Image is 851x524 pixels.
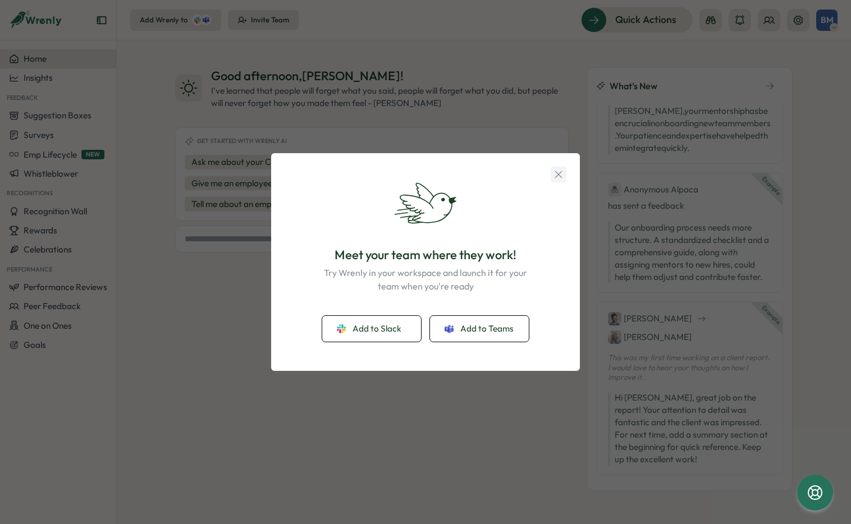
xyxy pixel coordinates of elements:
[430,316,529,342] button: Add to Teams
[335,246,516,264] p: Meet your team where they work!
[460,323,514,335] span: Add to Teams
[322,316,421,342] button: Add to Slack
[318,266,533,294] p: Try Wrenly in your workspace and launch it for your team when you're ready
[353,323,401,335] span: Add to Slack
